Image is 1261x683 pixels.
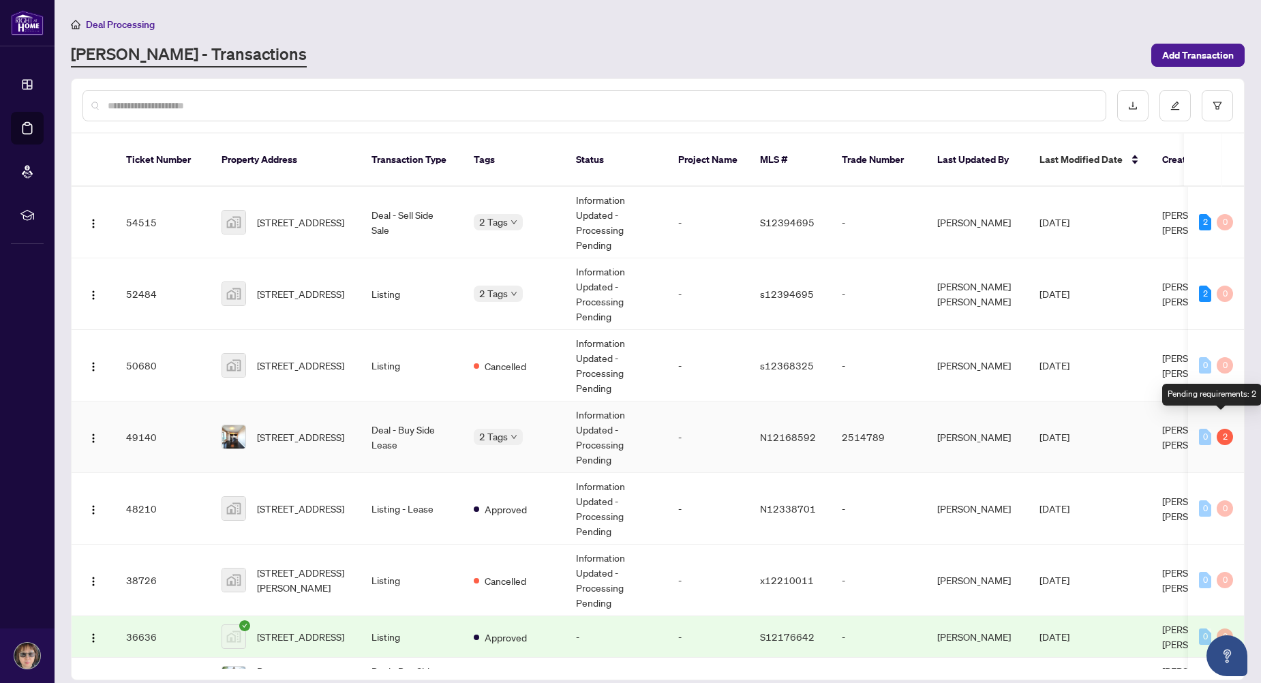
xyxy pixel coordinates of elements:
[115,134,211,187] th: Ticket Number
[1162,352,1236,379] span: [PERSON_NAME] [PERSON_NAME]
[1199,628,1211,645] div: 0
[760,574,814,586] span: x12210011
[1217,286,1233,302] div: 0
[82,426,104,448] button: Logo
[361,134,463,187] th: Transaction Type
[257,358,344,373] span: [STREET_ADDRESS]
[565,545,667,616] td: Information Updated - Processing Pending
[831,401,926,473] td: 2514789
[257,429,344,444] span: [STREET_ADDRESS]
[1199,500,1211,517] div: 0
[361,258,463,330] td: Listing
[1217,357,1233,374] div: 0
[257,215,344,230] span: [STREET_ADDRESS]
[565,134,667,187] th: Status
[1159,90,1191,121] button: edit
[926,258,1029,330] td: [PERSON_NAME] [PERSON_NAME]
[1199,357,1211,374] div: 0
[1029,134,1151,187] th: Last Modified Date
[1162,423,1236,451] span: [PERSON_NAME] [PERSON_NAME]
[88,576,99,587] img: Logo
[1039,288,1069,300] span: [DATE]
[667,401,749,473] td: -
[485,573,526,588] span: Cancelled
[1199,214,1211,230] div: 2
[88,361,99,372] img: Logo
[1199,286,1211,302] div: 2
[222,425,245,449] img: thumbnail-img
[115,187,211,258] td: 54515
[1199,572,1211,588] div: 0
[831,187,926,258] td: -
[1151,134,1233,187] th: Created By
[485,502,527,517] span: Approved
[115,401,211,473] td: 49140
[831,258,926,330] td: -
[831,134,926,187] th: Trade Number
[1202,90,1233,121] button: filter
[71,20,80,29] span: home
[1170,101,1180,110] span: edit
[831,330,926,401] td: -
[667,473,749,545] td: -
[239,620,250,631] span: check-circle
[115,330,211,401] td: 50680
[82,354,104,376] button: Logo
[82,569,104,591] button: Logo
[82,283,104,305] button: Logo
[1217,429,1233,445] div: 2
[115,473,211,545] td: 48210
[82,498,104,519] button: Logo
[222,354,245,377] img: thumbnail-img
[86,18,155,31] span: Deal Processing
[361,330,463,401] td: Listing
[1199,429,1211,445] div: 0
[667,616,749,658] td: -
[749,134,831,187] th: MLS #
[565,401,667,473] td: Information Updated - Processing Pending
[115,258,211,330] td: 52484
[831,473,926,545] td: -
[479,286,508,301] span: 2 Tags
[1151,44,1245,67] button: Add Transaction
[565,258,667,330] td: Information Updated - Processing Pending
[1117,90,1149,121] button: download
[115,545,211,616] td: 38726
[222,625,245,648] img: thumbnail-img
[1128,101,1138,110] span: download
[222,497,245,520] img: thumbnail-img
[479,214,508,230] span: 2 Tags
[1206,635,1247,676] button: Open asap
[82,626,104,648] button: Logo
[1162,495,1236,522] span: [PERSON_NAME] [PERSON_NAME]
[1217,628,1233,645] div: 0
[926,473,1029,545] td: [PERSON_NAME]
[88,504,99,515] img: Logo
[88,433,99,444] img: Logo
[926,187,1029,258] td: [PERSON_NAME]
[1039,502,1069,515] span: [DATE]
[88,633,99,643] img: Logo
[667,134,749,187] th: Project Name
[1162,566,1236,594] span: [PERSON_NAME] [PERSON_NAME]
[1162,44,1234,66] span: Add Transaction
[831,616,926,658] td: -
[485,359,526,374] span: Cancelled
[88,290,99,301] img: Logo
[926,545,1029,616] td: [PERSON_NAME]
[760,216,815,228] span: S12394695
[361,616,463,658] td: Listing
[926,330,1029,401] td: [PERSON_NAME]
[760,631,815,643] span: S12176642
[14,643,40,669] img: Profile Icon
[926,401,1029,473] td: [PERSON_NAME]
[71,43,307,67] a: [PERSON_NAME] - Transactions
[222,211,245,234] img: thumbnail-img
[222,568,245,592] img: thumbnail-img
[1039,574,1069,586] span: [DATE]
[565,616,667,658] td: -
[926,134,1029,187] th: Last Updated By
[88,218,99,229] img: Logo
[1039,431,1069,443] span: [DATE]
[361,187,463,258] td: Deal - Sell Side Sale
